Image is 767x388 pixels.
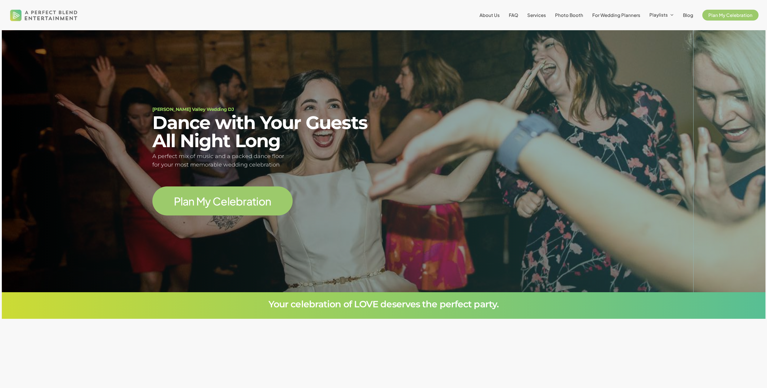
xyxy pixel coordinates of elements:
h5: A perfect mix of music and a packed dance floor for your most memorable wedding celebration [152,152,376,170]
a: Photo Booth [555,13,583,18]
a: Plan My Celebration [702,13,759,18]
span: e [221,196,227,207]
span: FAQ [509,12,518,18]
span: l [180,196,183,207]
a: FAQ [509,13,518,18]
span: a [246,196,252,207]
span: n [188,196,194,207]
span: y [205,196,211,207]
span: b [236,196,243,207]
span: C [213,196,221,207]
a: About Us [479,13,500,18]
a: Services [527,13,546,18]
span: a [183,196,188,207]
a: For Wedding Planners [592,13,640,18]
span: r [243,196,246,207]
span: Photo Booth [555,12,583,18]
span: Blog [683,12,693,18]
h2: Dance with Your Guests All Night Long [152,114,376,150]
span: o [258,196,265,207]
span: n [265,196,271,207]
span: P [174,196,180,207]
span: i [256,196,258,207]
span: e [229,196,236,207]
h1: [PERSON_NAME] Valley Wedding DJ [152,107,376,112]
span: For Wedding Planners [592,12,640,18]
img: A Perfect Blend Entertainment [8,4,79,26]
span: l [227,196,229,207]
span: Services [527,12,546,18]
span: About Us [479,12,500,18]
span: Plan My Celebration [708,12,752,18]
a: Plan My Celebration [174,195,271,207]
a: Blog [683,13,693,18]
span: Playlists [649,12,668,18]
a: Playlists [649,12,674,18]
h3: Your celebration of LOVE deserves the perfect party. [152,300,615,309]
span: M [196,196,205,207]
span: t [252,196,256,207]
